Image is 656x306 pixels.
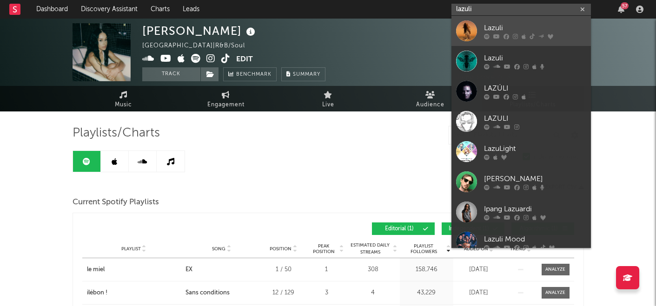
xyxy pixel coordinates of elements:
[402,265,451,274] div: 158,746
[142,40,256,52] div: [GEOGRAPHIC_DATA] | R&B/Soul
[349,288,398,298] div: 4
[451,106,591,137] a: LAZULI
[372,222,435,235] button: Editorial(1)
[349,265,398,274] div: 308
[510,246,525,252] span: Trend
[293,72,320,77] span: Summary
[186,265,192,274] div: EX
[309,288,344,298] div: 3
[484,234,586,245] div: Lazuli Mood
[448,126,564,144] input: Search Playlists/Charts
[309,243,338,254] span: Peak Position
[451,46,591,76] a: Lazuli
[402,288,451,298] div: 43,229
[484,113,586,124] div: LAZULI
[448,226,490,232] span: Independent ( 1 )
[270,246,292,252] span: Position
[451,16,591,46] a: Lazuli
[236,54,253,65] button: Edit
[451,197,591,227] a: Ipang Lazuardi
[378,226,421,232] span: Editorial ( 1 )
[236,69,272,80] span: Benchmark
[484,203,586,215] div: Ipang Lazuardi
[73,128,160,139] span: Playlists/Charts
[618,6,624,13] button: 57
[451,76,591,106] a: LAZÚLI
[223,67,277,81] a: Benchmark
[87,265,181,274] a: le miel
[121,246,141,252] span: Playlist
[464,246,488,252] span: Added On
[322,99,334,111] span: Live
[402,243,445,254] span: Playlist Followers
[456,265,502,274] div: [DATE]
[142,23,258,39] div: [PERSON_NAME]
[281,67,325,81] button: Summary
[484,52,586,64] div: Lazuli
[484,173,586,184] div: [PERSON_NAME]
[212,246,225,252] span: Song
[186,288,230,298] div: Sans conditions
[277,86,379,111] a: Live
[73,86,175,111] a: Music
[442,222,504,235] button: Independent(1)
[175,86,277,111] a: Engagement
[484,83,586,94] div: LAZÚLI
[484,22,586,33] div: Lazuli
[451,167,591,197] a: [PERSON_NAME]
[87,288,107,298] div: ilébon !
[73,197,159,208] span: Current Spotify Playlists
[451,4,591,15] input: Search for artists
[263,265,305,274] div: 1 / 50
[142,67,200,81] button: Track
[451,227,591,257] a: Lazuli Mood
[349,242,392,256] span: Estimated Daily Streams
[263,288,305,298] div: 12 / 129
[484,143,586,154] div: LazuLight
[207,99,245,111] span: Engagement
[379,86,482,111] a: Audience
[87,288,181,298] a: ilébon !
[115,99,132,111] span: Music
[451,137,591,167] a: LazuLight
[416,99,444,111] span: Audience
[87,265,105,274] div: le miel
[621,2,629,9] div: 57
[309,265,344,274] div: 1
[456,288,502,298] div: [DATE]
